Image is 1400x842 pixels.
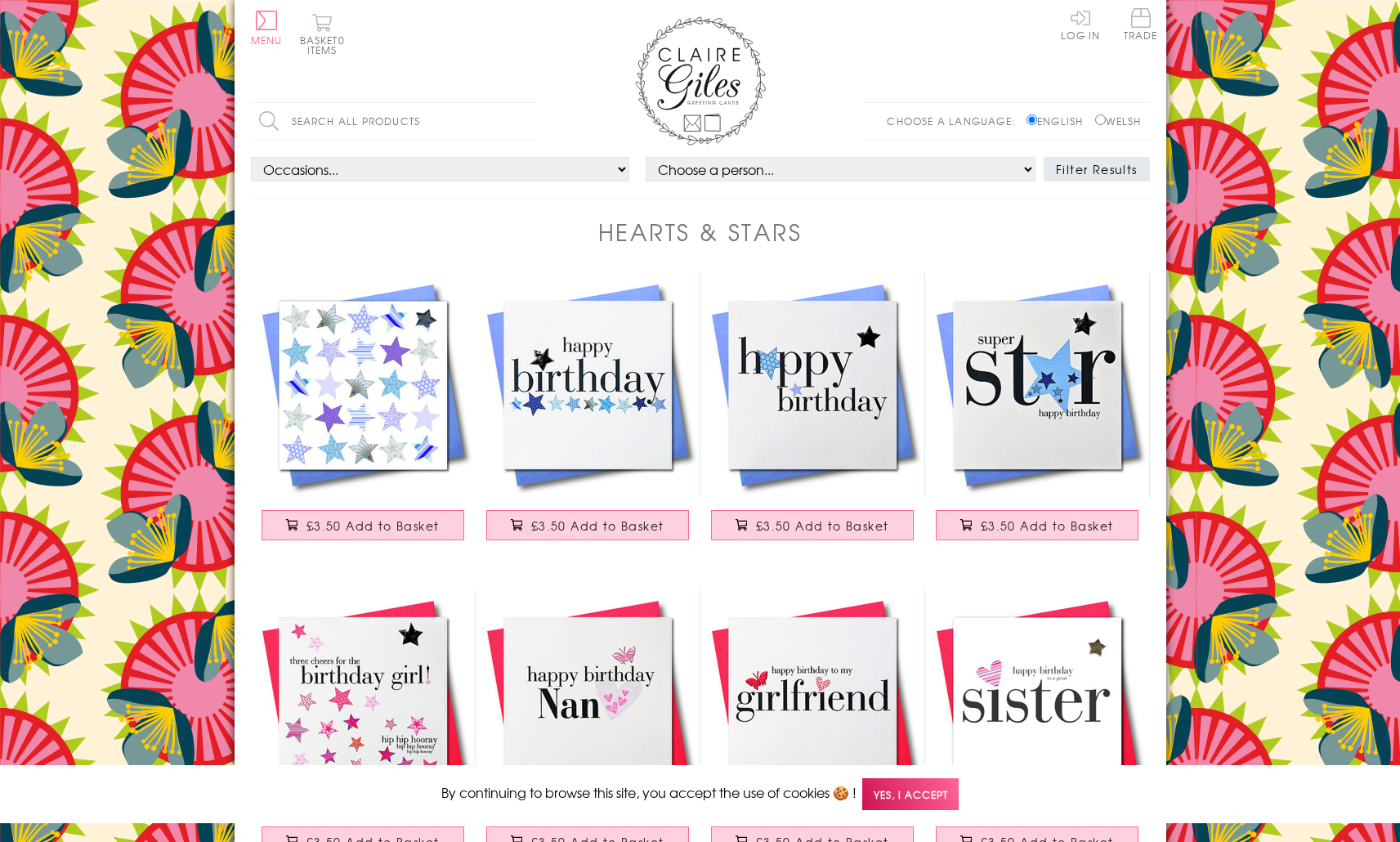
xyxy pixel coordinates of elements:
span: 0 items [307,33,345,57]
label: English [1027,114,1091,128]
span: £3.50 Add to Basket [306,517,440,534]
button: Menu [251,11,283,45]
span: £3.50 Add to Basket [756,517,889,534]
span: Menu [251,33,283,47]
span: Yes, I accept [862,778,959,810]
img: Birthday Card, Blue Stars, Super Star, Embellished with a padded star [925,273,1150,498]
button: Filter Results [1044,157,1150,181]
a: General Card Card, Blue Stars, Embellished with a shiny padded star £3.50 Add to Basket [251,273,476,557]
a: Birthday Card, Blue Stars, Happy Birthday, Embellished with a shiny padded star £3.50 Add to Basket [476,273,700,557]
button: £3.50 Add to Basket [486,510,689,540]
img: Birthday Card, Blue Stars, Happy Birthday, Embellished with a shiny padded star [476,273,700,498]
h1: Hearts & Stars [598,215,803,249]
a: Birthday Card, Blue Stars, Happy Birthday, Embellished with a shiny padded star £3.50 Add to Basket [700,273,925,557]
input: Search all products [251,103,537,140]
img: Birthday Card, Blue Stars, Happy Birthday, Embellished with a shiny padded star [700,273,925,498]
a: Log In [1061,8,1100,40]
input: English [1027,114,1037,125]
button: Basket0 items [300,13,345,55]
span: Trade [1124,8,1158,40]
img: Birthday Card, Pink Stars, birthday girl, Embellished with a padded star [251,589,476,814]
p: Choose a language: [887,114,1023,128]
img: General Card Card, Blue Stars, Embellished with a shiny padded star [251,273,476,498]
label: Welsh [1095,114,1142,128]
input: Welsh [1095,114,1106,125]
button: £3.50 Add to Basket [936,510,1138,540]
a: Trade [1124,8,1158,43]
img: Birthday Card, Hearts, happy birthday Nan, embellished with a fabric butterfly [476,589,700,814]
img: Birthday Card, Heart, to a great Sister, fabric butterfly Embellished [925,589,1150,814]
a: Birthday Card, Blue Stars, Super Star, Embellished with a padded star £3.50 Add to Basket [925,273,1150,557]
button: £3.50 Add to Basket [262,510,464,540]
button: £3.50 Add to Basket [711,510,914,540]
img: Birthday Card, Love Heart, To My Grlfriend, fabric butterfly Embellished [700,589,925,814]
span: £3.50 Add to Basket [531,517,664,534]
span: £3.50 Add to Basket [981,517,1114,534]
input: Search [521,103,537,140]
img: Claire Giles Greetings Cards [635,16,766,146]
